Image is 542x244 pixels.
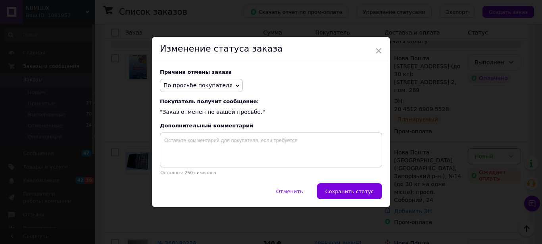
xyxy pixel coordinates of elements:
[268,183,311,199] button: Отменить
[152,37,390,61] div: Изменение статуса заказа
[160,98,382,104] span: Покупатель получит сообщение:
[160,123,382,129] div: Дополнительный комментарий
[163,82,233,88] span: По просьбе покупателя
[160,69,382,75] div: Причина отмены заказа
[160,170,382,175] p: Осталось: 250 символов
[276,188,303,194] span: Отменить
[317,183,382,199] button: Сохранить статус
[375,44,382,58] span: ×
[325,188,374,194] span: Сохранить статус
[160,98,382,116] div: "Заказ отменен по вашей просьбе."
